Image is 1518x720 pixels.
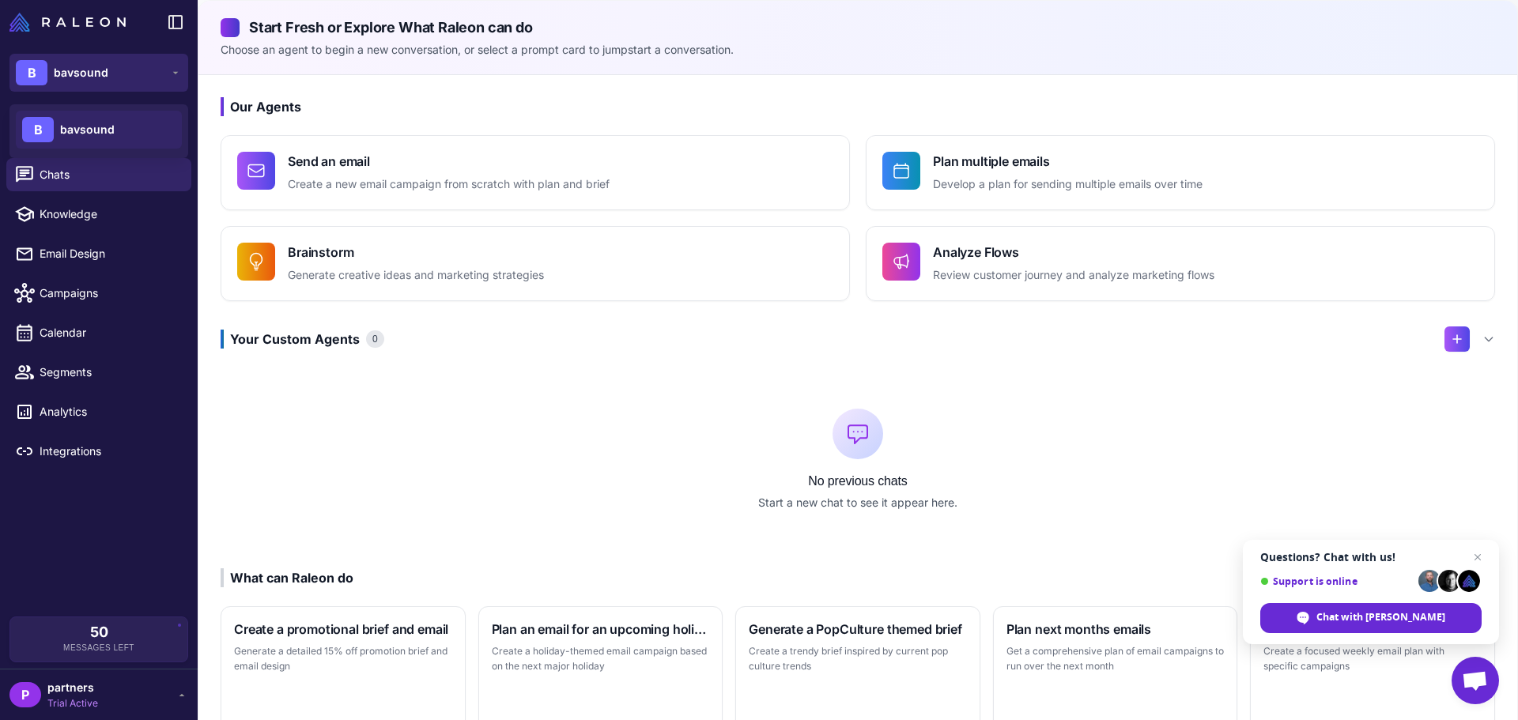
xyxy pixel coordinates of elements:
[1260,551,1482,564] span: Questions? Chat with us!
[16,60,47,85] div: B
[933,175,1203,194] p: Develop a plan for sending multiple emails over time
[288,152,610,171] h4: Send an email
[1006,643,1225,674] p: Get a comprehensive plan of email campaigns to run over the next month
[6,356,191,389] a: Segments
[749,643,967,674] p: Create a trendy brief inspired by current pop culture trends
[6,435,191,468] a: Integrations
[288,175,610,194] p: Create a new email campaign from scratch with plan and brief
[866,135,1495,210] button: Plan multiple emailsDevelop a plan for sending multiple emails over time
[221,97,1495,116] h3: Our Agents
[9,13,126,32] img: Raleon Logo
[54,64,108,81] span: bavsound
[40,324,179,341] span: Calendar
[1006,620,1225,639] h3: Plan next months emails
[221,330,384,349] h3: Your Custom Agents
[40,443,179,460] span: Integrations
[63,642,134,654] span: Messages Left
[1452,657,1499,704] a: Open chat
[221,226,850,301] button: BrainstormGenerate creative ideas and marketing strategies
[1260,603,1482,633] span: Chat with [PERSON_NAME]
[60,121,115,138] span: bavsound
[221,568,353,587] div: What can Raleon do
[9,13,132,32] a: Raleon Logo
[47,696,98,711] span: Trial Active
[492,643,710,674] p: Create a holiday-themed email campaign based on the next major holiday
[933,152,1203,171] h4: Plan multiple emails
[1263,643,1482,674] p: Create a focused weekly email plan with specific campaigns
[866,226,1495,301] button: Analyze FlowsReview customer journey and analyze marketing flows
[40,245,179,262] span: Email Design
[6,237,191,270] a: Email Design
[366,330,384,348] span: 0
[492,620,710,639] h3: Plan an email for an upcoming holiday
[40,285,179,302] span: Campaigns
[6,316,191,349] a: Calendar
[6,198,191,231] a: Knowledge
[288,243,544,262] h4: Brainstorm
[9,54,188,92] button: Bbavsound
[40,205,179,223] span: Knowledge
[234,643,452,674] p: Generate a detailed 15% off promotion brief and email design
[6,277,191,310] a: Campaigns
[933,243,1214,262] h4: Analyze Flows
[933,266,1214,285] p: Review customer journey and analyze marketing flows
[22,117,54,142] div: B
[221,17,1495,38] h2: Start Fresh or Explore What Raleon can do
[40,166,179,183] span: Chats
[234,620,452,639] h3: Create a promotional brief and email
[40,403,179,420] span: Analytics
[6,395,191,428] a: Analytics
[1260,575,1413,587] span: Support is online
[288,266,544,285] p: Generate creative ideas and marketing strategies
[9,682,41,707] div: P
[47,679,98,696] span: partners
[40,364,179,381] span: Segments
[221,41,1495,58] p: Choose an agent to begin a new conversation, or select a prompt card to jumpstart a conversation.
[221,135,850,210] button: Send an emailCreate a new email campaign from scratch with plan and brief
[1316,610,1445,624] span: Chat with [PERSON_NAME]
[749,620,967,639] h3: Generate a PopCulture themed brief
[6,158,191,191] a: Chats
[90,625,108,639] span: 50
[221,472,1495,491] p: No previous chats
[221,494,1495,511] p: Start a new chat to see it appear here.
